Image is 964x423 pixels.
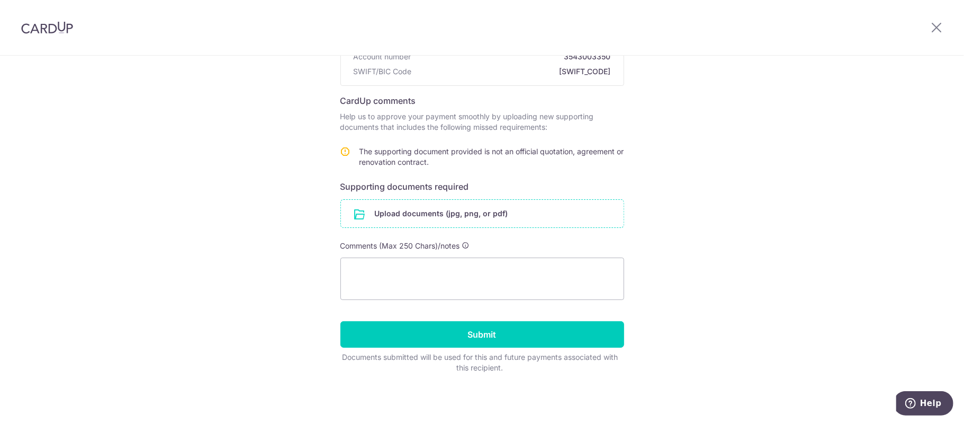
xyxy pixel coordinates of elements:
p: Help us to approve your payment smoothly by uploading new supporting documents that includes the ... [340,111,624,133]
img: CardUp [21,21,73,34]
div: Documents submitted will be used for this and future payments associated with this recipient. [340,352,620,373]
span: Comments (Max 250 Chars)/notes [340,241,460,250]
input: Submit [340,321,624,348]
span: 3543003350 [416,51,611,62]
div: Upload documents (jpg, png, or pdf) [340,199,624,228]
h6: Supporting documents required [340,180,624,193]
span: The supporting document provided is not an official quotation, agreement or renovation contract. [359,147,624,166]
span: SWIFT/BIC Code [354,66,412,77]
span: [SWIFT_CODE] [416,66,611,77]
h6: CardUp comments [340,94,624,107]
span: Account number [354,51,411,62]
iframe: Opens a widget where you can find more information [896,391,953,418]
